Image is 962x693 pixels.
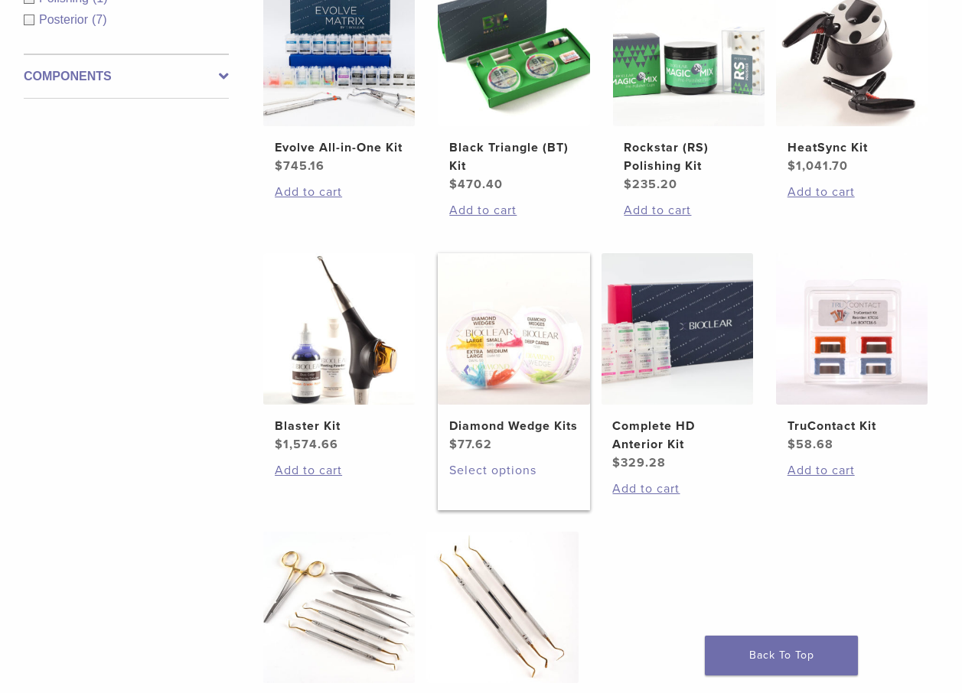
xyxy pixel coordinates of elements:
h2: HeatSync Kit [788,138,916,157]
a: Add to cart: “Rockstar (RS) Polishing Kit” [624,201,752,220]
h2: Blaster Kit [275,417,403,435]
h2: Evolve All-in-One Kit [275,138,403,157]
span: $ [788,158,796,174]
h2: Complete HD Anterior Kit [612,417,741,454]
bdi: 329.28 [612,455,666,470]
img: Complete HD Anterior Kit [602,253,753,405]
img: Elite Instrument Set [263,532,415,683]
a: Add to cart: “Complete HD Anterior Kit” [612,480,741,498]
a: Add to cart: “Blaster Kit” [275,461,403,480]
a: Diamond Wedge KitsDiamond Wedge Kits $77.62 [438,253,589,454]
span: Posterior [39,13,92,26]
img: TruContact Kit [776,253,928,405]
a: Add to cart: “TruContact Kit” [788,461,916,480]
img: Blaster Kit [263,253,415,405]
span: $ [275,437,283,452]
a: Blaster KitBlaster Kit $1,574.66 [263,253,415,454]
bdi: 470.40 [449,177,503,192]
img: Basic Instrument Set [426,532,578,683]
span: $ [788,437,796,452]
bdi: 235.20 [624,177,677,192]
bdi: 745.16 [275,158,324,174]
span: $ [449,177,458,192]
h2: TruContact Kit [788,417,916,435]
h2: Black Triangle (BT) Kit [449,138,578,175]
a: Add to cart: “Black Triangle (BT) Kit” [449,201,578,220]
span: $ [275,158,283,174]
bdi: 77.62 [449,437,492,452]
label: Components [24,67,229,86]
bdi: 1,041.70 [788,158,848,174]
a: Add to cart: “Evolve All-in-One Kit” [275,183,403,201]
a: TruContact KitTruContact Kit $58.68 [776,253,928,454]
h2: Diamond Wedge Kits [449,417,578,435]
h2: Rockstar (RS) Polishing Kit [624,138,752,175]
span: $ [449,437,458,452]
span: (7) [92,13,107,26]
span: $ [612,455,621,470]
span: $ [624,177,632,192]
img: Diamond Wedge Kits [438,253,589,405]
a: Select options for “Diamond Wedge Kits” [449,461,578,480]
a: Add to cart: “HeatSync Kit” [788,183,916,201]
bdi: 58.68 [788,437,833,452]
a: Back To Top [705,636,858,675]
bdi: 1,574.66 [275,437,338,452]
a: Complete HD Anterior KitComplete HD Anterior Kit $329.28 [602,253,753,472]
